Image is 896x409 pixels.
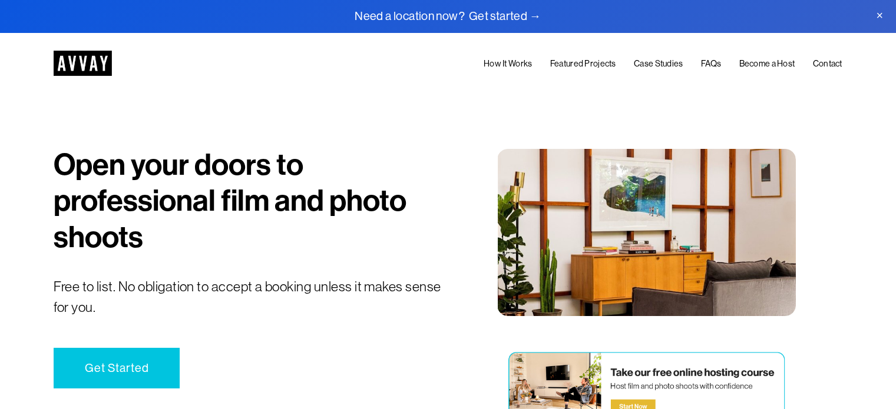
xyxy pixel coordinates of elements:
[701,57,721,71] a: FAQs
[813,57,842,71] a: Contact
[54,277,445,318] p: Free to list. No obligation to accept a booking unless it makes sense for you.
[54,51,112,76] img: AVVAY - The First Nationwide Location Scouting Co.
[634,57,683,71] a: Case Studies
[484,57,532,71] a: How It Works
[550,57,616,71] a: Featured Projects
[739,57,795,71] a: Become a Host
[54,147,445,255] h1: Open your doors to professional film and photo shoots
[54,348,180,388] a: Get Started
